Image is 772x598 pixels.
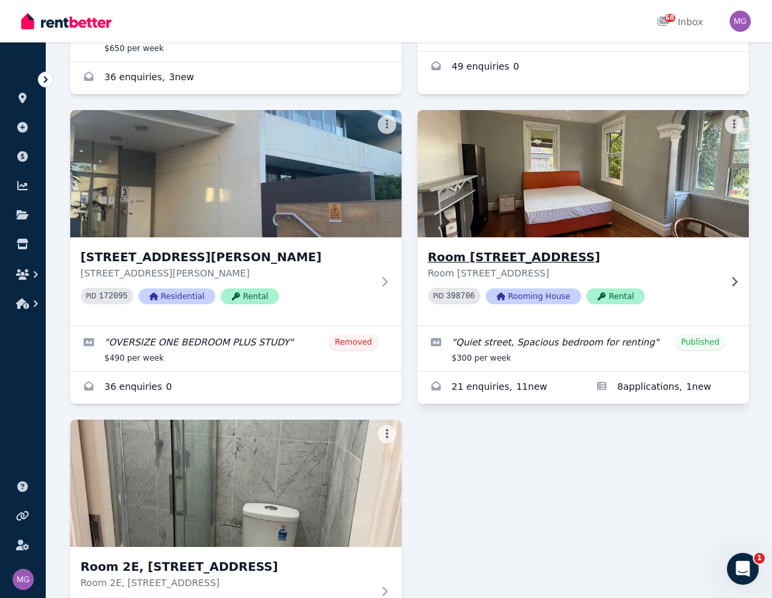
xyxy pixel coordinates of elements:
[417,326,749,371] a: Edit listing: Quiet street, Spacious bedroom for renting
[583,372,749,404] a: Applications for Room 1, 11 Coronation Ave
[378,115,396,134] button: More options
[446,292,474,301] code: 398706
[730,11,751,32] img: Moxuan Gong
[417,52,749,84] a: Enquiries for 405/2-4 Amos Street, Parramatta
[727,553,759,585] iframe: Intercom live chat
[428,267,720,280] p: Room [STREET_ADDRESS]
[81,576,372,589] p: Room 2E, [STREET_ADDRESS]
[81,267,372,280] p: [STREET_ADDRESS][PERSON_NAME]
[378,425,396,444] button: More options
[99,292,127,301] code: 172095
[81,248,372,267] h3: [STREET_ADDRESS][PERSON_NAME]
[428,248,720,267] h3: Room [STREET_ADDRESS]
[417,372,583,404] a: Enquiries for Room 1, 11 Coronation Ave
[486,288,581,304] span: Rooming House
[409,107,757,241] img: Room 1, 11 Coronation Ave
[138,288,215,304] span: Residential
[70,372,402,404] a: Enquiries for 3311/39 Rhodes Street, Hillsdale
[657,15,703,29] div: Inbox
[725,115,744,134] button: More options
[70,62,402,94] a: Enquiries for 309A Malabar Rd, Maroubra
[70,110,402,326] a: 3311/39 Rhodes Street, Hillsdale[STREET_ADDRESS][PERSON_NAME][STREET_ADDRESS][PERSON_NAME]PID 172...
[13,569,34,590] img: Moxuan Gong
[586,288,645,304] span: Rental
[221,288,279,304] span: Rental
[70,110,402,237] img: 3311/39 Rhodes Street, Hillsdale
[70,420,402,547] img: Room 2E, 27 King St
[433,292,444,300] small: PID
[81,558,372,576] h3: Room 2E, [STREET_ADDRESS]
[417,110,749,326] a: Room 1, 11 Coronation AveRoom [STREET_ADDRESS]Room [STREET_ADDRESS]PID 398706Rooming HouseRental
[86,292,97,300] small: PID
[665,14,675,22] span: 68
[70,326,402,371] a: Edit listing: OVERSIZE ONE BEDROOM PLUS STUDY
[21,11,111,31] img: RentBetter
[754,553,765,564] span: 1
